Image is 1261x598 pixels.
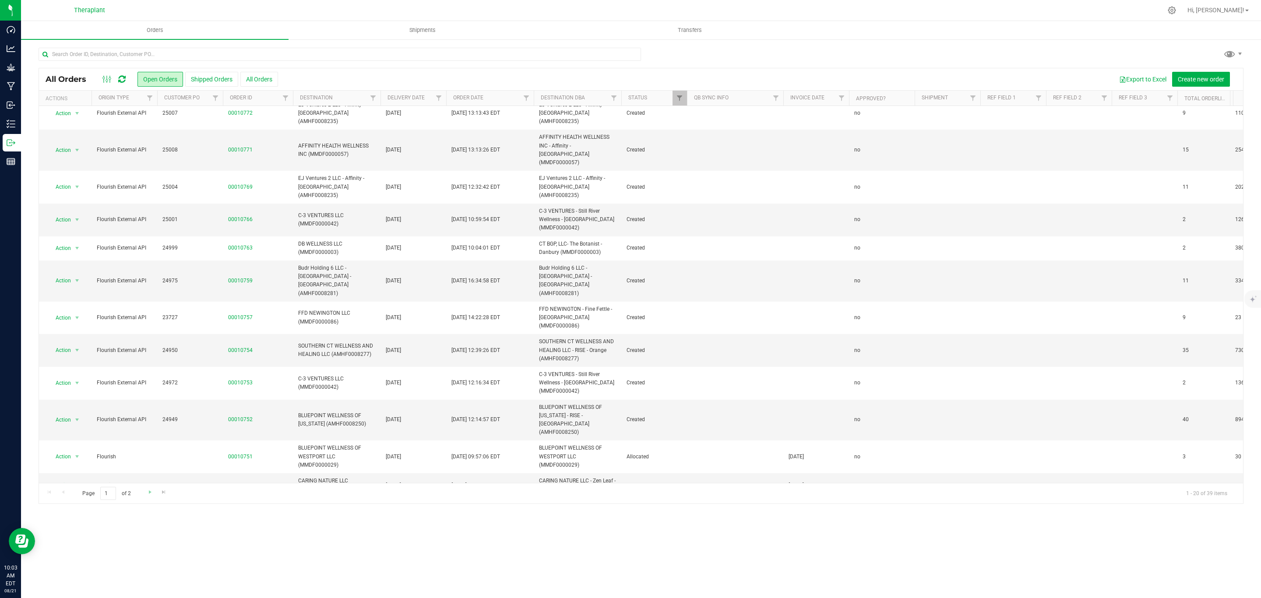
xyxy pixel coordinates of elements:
inline-svg: Grow [7,63,15,72]
span: select [72,181,83,193]
a: Destination DBA [541,95,585,101]
span: Created [627,277,682,285]
span: Shipments [398,26,447,34]
a: Ref Field 3 [1119,95,1147,101]
span: select [72,377,83,389]
button: Shipped Orders [185,72,238,87]
span: Action [48,214,71,226]
span: [DATE] 12:16:34 EDT [451,379,500,387]
span: select [72,107,83,120]
a: Delivery Date [387,95,425,101]
span: Action [48,377,71,389]
span: [DATE] 12:14:57 EDT [451,415,500,424]
span: [DATE] [386,146,401,154]
span: 3 [1183,453,1186,461]
span: no [854,183,860,191]
button: Create new order [1172,72,1230,87]
span: Action [48,344,71,356]
span: [DATE] [386,379,401,387]
span: Action [48,450,71,463]
span: Hi, [PERSON_NAME]! [1187,7,1244,14]
a: Order ID [230,95,252,101]
span: 334 [1235,277,1244,285]
span: [DATE] [386,277,401,285]
span: Flourish External API [97,277,152,285]
a: Status [628,95,647,101]
span: EJ Ventures 2 LLC - Affinity - [GEOGRAPHIC_DATA] (AMHF0008235) [298,101,375,126]
span: Created [627,415,682,424]
span: 15 [1183,146,1189,154]
span: Budr Holding 6 LLC - [GEOGRAPHIC_DATA] - [GEOGRAPHIC_DATA] (AMHF0008281) [539,264,616,298]
a: 00010750 [228,481,253,489]
span: no [854,379,860,387]
a: Order Date [453,95,483,101]
span: EJ Ventures 2 LLC - Affinity - [GEOGRAPHIC_DATA] (AMHF0008235) [298,174,375,200]
span: [DATE] 14:22:28 EDT [451,313,500,322]
span: select [72,144,83,156]
span: Action [48,312,71,324]
span: Created [627,215,682,224]
span: 30 [1235,481,1241,489]
span: EJ Ventures 2 LLC - Affinity - [GEOGRAPHIC_DATA] (AMHF0008235) [539,174,616,200]
span: Created [627,379,682,387]
a: Filter [519,91,534,106]
span: [DATE] [386,346,401,355]
span: Created [627,346,682,355]
a: Invoice Date [790,95,824,101]
span: select [72,414,83,426]
span: BLUEPOINT WELLNESS OF [US_STATE] - RISE - [GEOGRAPHIC_DATA] (AMHF0008250) [539,403,616,437]
span: FFD NEWINGTON LLC (MMDF0000086) [298,309,375,326]
iframe: Resource center [9,528,35,554]
span: [DATE] 12:32:42 EDT [451,183,500,191]
span: [DATE] 16:34:58 EDT [451,277,500,285]
input: Search Order ID, Destination, Customer PO... [39,48,641,61]
span: select [72,214,83,226]
span: Created [627,109,682,117]
span: 35 [1183,346,1189,355]
span: 30 [1235,453,1241,461]
span: [DATE] 09:55:23 EDT [451,481,500,489]
a: Filter [1097,91,1112,106]
span: [DATE] 09:57:06 EDT [451,453,500,461]
span: SOUTHERN CT WELLNESS AND HEALING LLC - RISE - Orange (AMHF0008277) [539,338,616,363]
button: Export to Excel [1113,72,1172,87]
span: no [854,415,860,424]
span: Action [48,414,71,426]
span: BLUEPOINT WELLNESS OF WESTPORT LLC (MMDF0000029) [298,444,375,469]
span: [DATE] 13:13:26 EDT [451,146,500,154]
span: no [854,277,860,285]
span: [DATE] [386,215,401,224]
a: Filter [208,91,223,106]
span: [DATE] [386,453,401,461]
span: 40 [1183,415,1189,424]
span: Budr Holding 6 LLC - [GEOGRAPHIC_DATA] - [GEOGRAPHIC_DATA] (AMHF0008281) [298,264,375,298]
span: 24972 [162,379,218,387]
span: [DATE] [386,415,401,424]
span: 9 [1183,313,1186,322]
div: Manage settings [1166,6,1177,14]
a: Filter [607,91,621,106]
span: Flourish External API [97,146,152,154]
span: Theraplant [74,7,105,14]
button: Open Orders [137,72,183,87]
div: Actions [46,95,88,102]
inline-svg: Manufacturing [7,82,15,91]
span: select [72,344,83,356]
span: Flourish External API [97,183,152,191]
a: Filter [143,91,157,106]
span: EJ Ventures 2 LLC - Affinity - [GEOGRAPHIC_DATA] (AMHF0008235) [539,101,616,126]
span: 730 [1235,346,1244,355]
span: [DATE] 12:39:26 EDT [451,346,500,355]
a: 00010771 [228,146,253,154]
a: 00010766 [228,215,253,224]
a: Transfers [556,21,824,39]
span: [DATE] [386,109,401,117]
span: AFFINITY HEALTH WELLNESS INC (MMDF0000057) [298,142,375,158]
span: Flourish External API [97,415,152,424]
a: 00010759 [228,277,253,285]
input: 1 [100,487,116,500]
a: Destination [300,95,333,101]
a: Origin Type [99,95,129,101]
inline-svg: Analytics [7,44,15,53]
span: [DATE] [789,453,804,461]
